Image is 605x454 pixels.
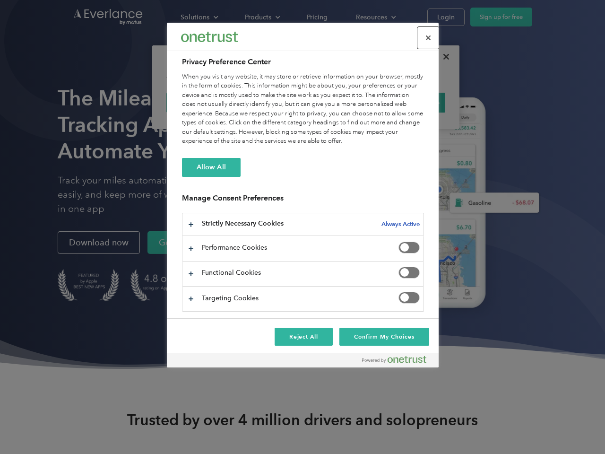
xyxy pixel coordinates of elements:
[182,193,424,208] h3: Manage Consent Preferences
[339,328,429,346] button: Confirm My Choices
[167,23,439,367] div: Preference center
[182,72,424,146] div: When you visit any website, it may store or retrieve information on your browser, mostly in the f...
[182,56,424,68] h2: Privacy Preference Center
[362,356,434,367] a: Powered by OneTrust Opens in a new Tab
[418,27,439,48] button: Close
[362,356,426,363] img: Powered by OneTrust Opens in a new Tab
[182,158,241,177] button: Allow All
[275,328,333,346] button: Reject All
[181,32,238,42] img: Everlance
[181,27,238,46] div: Everlance
[167,23,439,367] div: Privacy Preference Center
